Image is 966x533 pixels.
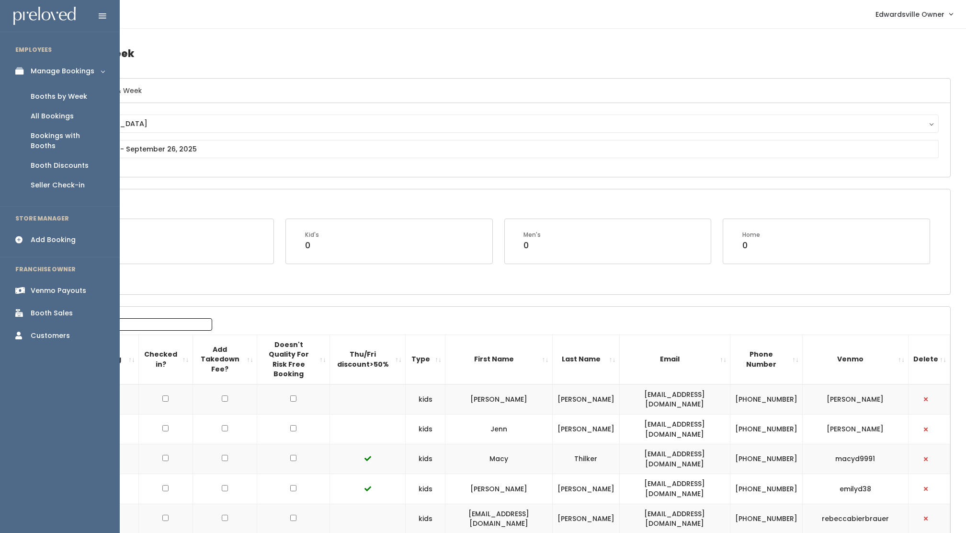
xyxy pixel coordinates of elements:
td: emilyd38 [802,474,908,504]
div: Kid's [305,231,319,239]
td: kids [406,474,445,504]
td: [EMAIL_ADDRESS][DOMAIN_NAME] [619,444,730,474]
td: [PERSON_NAME] [552,384,619,415]
th: Email: activate to sort column ascending [619,335,730,384]
th: Delete: activate to sort column ascending [908,335,950,384]
a: Edwardsville Owner [866,4,962,24]
h6: Select Location & Week [49,79,950,103]
div: Seller Check-in [31,180,85,190]
td: [PERSON_NAME] [802,384,908,415]
td: [PERSON_NAME] [445,474,552,504]
td: [PHONE_NUMBER] [730,444,802,474]
td: [PERSON_NAME] [445,384,552,415]
td: Jenn [445,415,552,444]
td: [PHONE_NUMBER] [730,415,802,444]
img: preloved logo [13,7,76,25]
div: Add Booking [31,235,76,245]
td: [EMAIL_ADDRESS][DOMAIN_NAME] [619,474,730,504]
div: All Bookings [31,111,74,121]
div: Home [742,231,760,239]
td: [PERSON_NAME] [552,474,619,504]
th: Last Name: activate to sort column ascending [552,335,619,384]
td: [EMAIL_ADDRESS][DOMAIN_NAME] [619,415,730,444]
input: Search: [90,318,212,331]
td: [PERSON_NAME] [552,415,619,444]
td: [EMAIL_ADDRESS][DOMAIN_NAME] [619,384,730,415]
div: 0 [305,239,319,252]
th: First Name: activate to sort column ascending [445,335,552,384]
th: Doesn't Quality For Risk Free Booking : activate to sort column ascending [257,335,330,384]
div: Bookings with Booths [31,131,104,151]
th: Phone Number: activate to sort column ascending [730,335,802,384]
label: Search: [55,318,212,331]
td: Macy [445,444,552,474]
th: Type: activate to sort column ascending [406,335,445,384]
div: Booth Discounts [31,161,89,171]
div: 0 [524,239,541,252]
h4: Booths by Week [49,40,951,67]
div: Venmo Payouts [31,286,86,296]
div: Men's [524,231,541,239]
div: 0 [742,239,760,252]
td: macyd9991 [802,444,908,474]
div: Customers [31,331,70,341]
td: [PERSON_NAME] [802,415,908,444]
th: Venmo: activate to sort column ascending [802,335,908,384]
div: Booth Sales [31,308,73,318]
div: [GEOGRAPHIC_DATA] [70,118,930,129]
th: Add Takedown Fee?: activate to sort column ascending [193,335,257,384]
button: [GEOGRAPHIC_DATA] [61,115,939,133]
th: Checked in?: activate to sort column ascending [138,335,193,384]
td: Thilker [552,444,619,474]
div: Manage Bookings [31,66,94,76]
td: [PHONE_NUMBER] [730,474,802,504]
td: kids [406,444,445,474]
div: Booths by Week [31,92,87,102]
td: [PHONE_NUMBER] [730,384,802,415]
td: kids [406,415,445,444]
td: kids [406,384,445,415]
th: Thu/Fri discount&gt;50%: activate to sort column ascending [330,335,406,384]
input: September 20 - September 26, 2025 [61,140,939,158]
span: Edwardsville Owner [875,9,944,20]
